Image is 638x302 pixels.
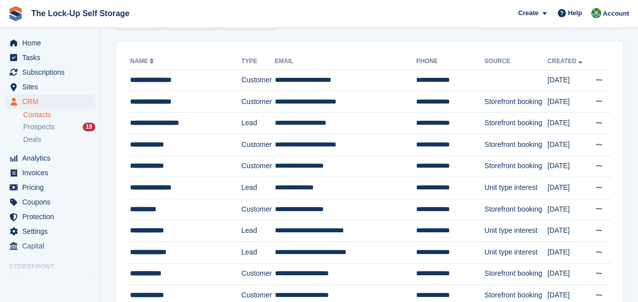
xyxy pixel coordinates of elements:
th: Phone [416,54,484,70]
td: Storefront booking [484,134,547,156]
td: [DATE] [547,177,588,199]
span: Invoices [22,166,83,180]
a: Preview store [83,275,95,287]
td: Storefront booking [484,198,547,220]
span: Coupons [22,195,83,209]
a: menu [5,166,95,180]
span: Sites [22,80,83,94]
a: menu [5,274,95,288]
span: Account [603,9,629,19]
span: Prospects [23,122,54,132]
a: menu [5,94,95,109]
a: Created [547,58,584,65]
a: menu [5,195,95,209]
a: Prospects 19 [23,122,95,132]
td: Customer [241,70,274,91]
a: menu [5,210,95,224]
td: Unit type interest [484,220,547,242]
span: Help [568,8,582,18]
span: Subscriptions [22,65,83,79]
div: 19 [83,123,95,131]
td: Storefront booking [484,156,547,177]
span: Tasks [22,51,83,65]
td: Customer [241,156,274,177]
td: [DATE] [547,91,588,113]
span: Capital [22,239,83,253]
td: Lead [241,177,274,199]
span: Storefront [9,262,100,272]
a: Contacts [23,110,95,120]
a: The Lock-Up Self Storage [27,5,134,22]
td: [DATE] [547,263,588,285]
td: [DATE] [547,156,588,177]
td: Customer [241,198,274,220]
td: [DATE] [547,113,588,134]
a: menu [5,151,95,165]
td: [DATE] [547,198,588,220]
a: menu [5,51,95,65]
a: menu [5,239,95,253]
span: Booking Portal [22,274,83,288]
span: Home [22,36,83,50]
td: Storefront booking [484,91,547,113]
td: Lead [241,113,274,134]
a: menu [5,36,95,50]
a: menu [5,65,95,79]
td: Storefront booking [484,263,547,285]
td: Unit type interest [484,177,547,199]
td: Customer [241,91,274,113]
span: Create [518,8,538,18]
td: Storefront booking [484,113,547,134]
span: Analytics [22,151,83,165]
span: Deals [23,135,41,144]
img: stora-icon-8386f47178a22dfd0bd8f6a31ec36ba5ce8667c1dd55bd0f319d3a0aa187defe.svg [8,6,23,21]
td: Customer [241,263,274,285]
span: CRM [22,94,83,109]
td: Lead [241,241,274,263]
a: Deals [23,134,95,145]
th: Type [241,54,274,70]
td: Unit type interest [484,241,547,263]
th: Email [275,54,416,70]
td: [DATE] [547,70,588,91]
a: Name [130,58,156,65]
img: Andrew Beer [591,8,601,18]
span: Protection [22,210,83,224]
a: menu [5,180,95,194]
a: menu [5,80,95,94]
td: [DATE] [547,220,588,242]
td: Lead [241,220,274,242]
span: Pricing [22,180,83,194]
td: [DATE] [547,134,588,156]
span: Settings [22,224,83,238]
a: menu [5,224,95,238]
th: Source [484,54,547,70]
td: [DATE] [547,241,588,263]
td: Customer [241,134,274,156]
